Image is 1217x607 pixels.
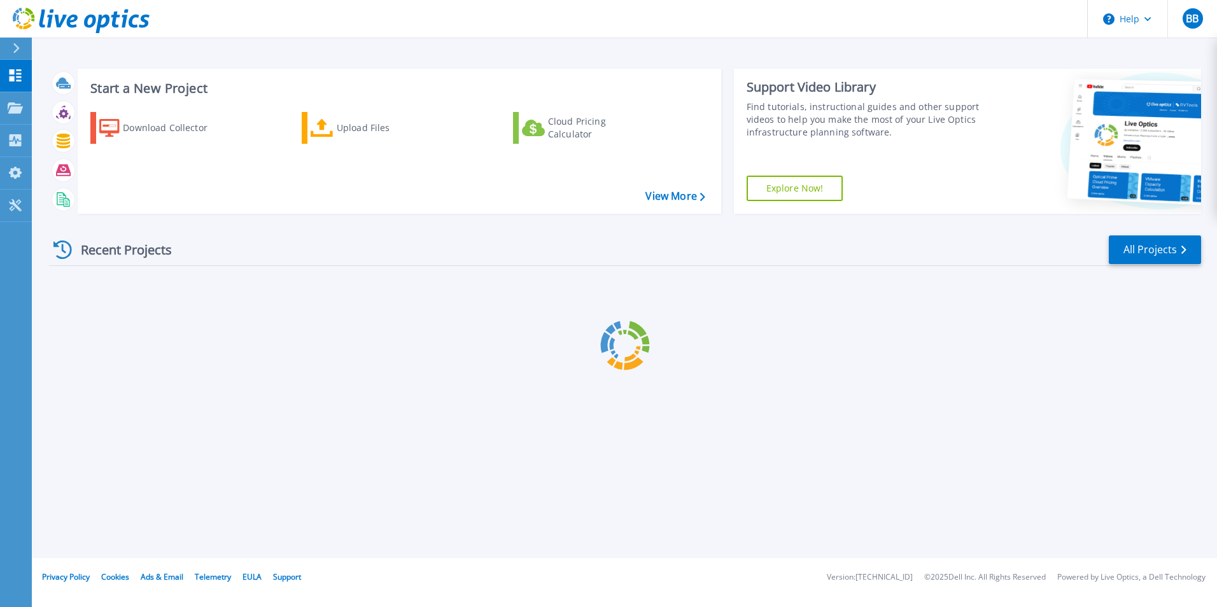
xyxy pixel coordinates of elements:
a: Telemetry [195,571,231,582]
a: Upload Files [302,112,444,144]
a: EULA [243,571,262,582]
span: BB [1186,13,1199,24]
a: Privacy Policy [42,571,90,582]
a: View More [645,190,705,202]
a: Ads & Email [141,571,183,582]
a: Support [273,571,301,582]
li: © 2025 Dell Inc. All Rights Reserved [924,573,1046,582]
a: Explore Now! [747,176,843,201]
li: Powered by Live Optics, a Dell Technology [1057,573,1206,582]
div: Upload Files [337,115,439,141]
div: Find tutorials, instructional guides and other support videos to help you make the most of your L... [747,101,985,139]
a: All Projects [1109,235,1201,264]
li: Version: [TECHNICAL_ID] [827,573,913,582]
div: Support Video Library [747,79,985,95]
div: Recent Projects [49,234,189,265]
a: Cookies [101,571,129,582]
h3: Start a New Project [90,81,705,95]
div: Cloud Pricing Calculator [548,115,650,141]
div: Download Collector [123,115,225,141]
a: Download Collector [90,112,232,144]
a: Cloud Pricing Calculator [513,112,655,144]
